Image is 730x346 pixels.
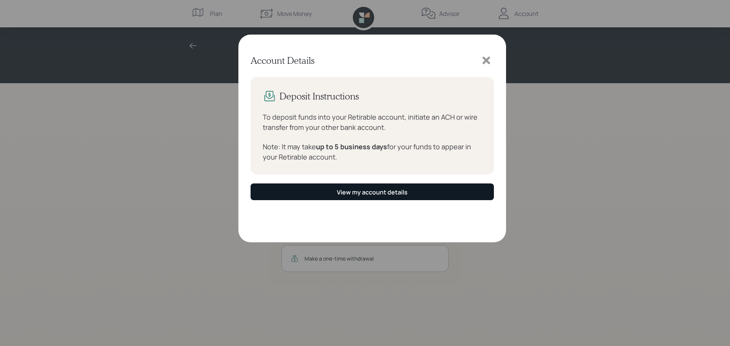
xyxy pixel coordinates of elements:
h3: Account Details [251,55,314,66]
h3: Deposit Instructions [279,91,359,102]
div: To deposit funds into your Retirable account, initiate an ACH or wire transfer from your other ba... [263,112,482,133]
strong: up to 5 business days [316,142,387,151]
button: View my account details [251,183,494,200]
div: Note: It may take for your funds to appear in your Retirable account. [263,142,482,162]
div: View my account details [337,188,408,196]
